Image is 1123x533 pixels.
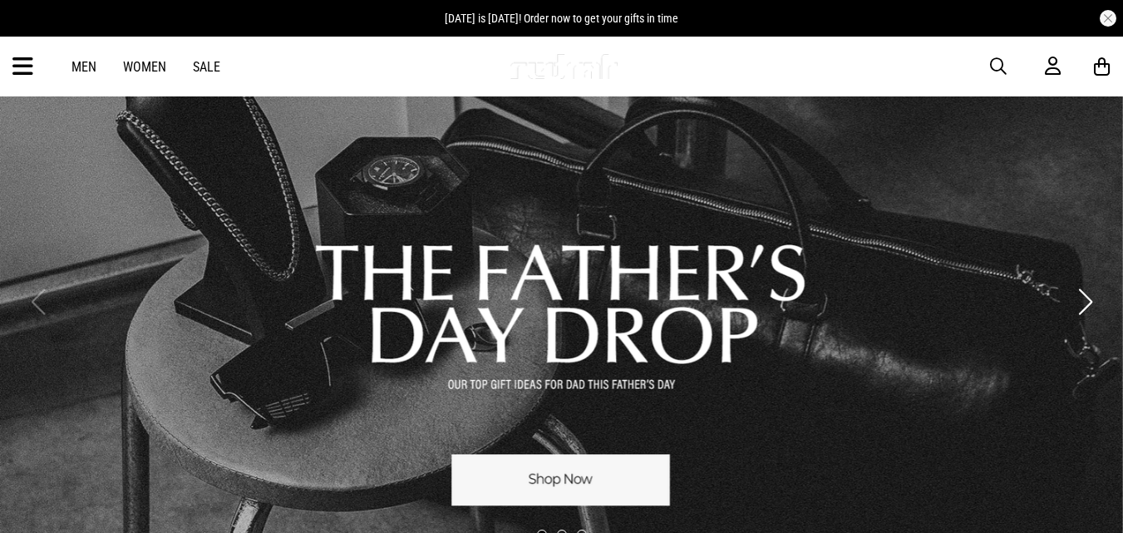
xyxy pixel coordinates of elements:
a: Men [71,59,96,75]
a: Sale [193,59,220,75]
button: Next slide [1074,284,1096,320]
span: [DATE] is [DATE]! Order now to get your gifts in time [445,12,678,25]
img: Redrat logo [509,54,618,79]
button: Previous slide [27,284,49,320]
a: Women [123,59,166,75]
